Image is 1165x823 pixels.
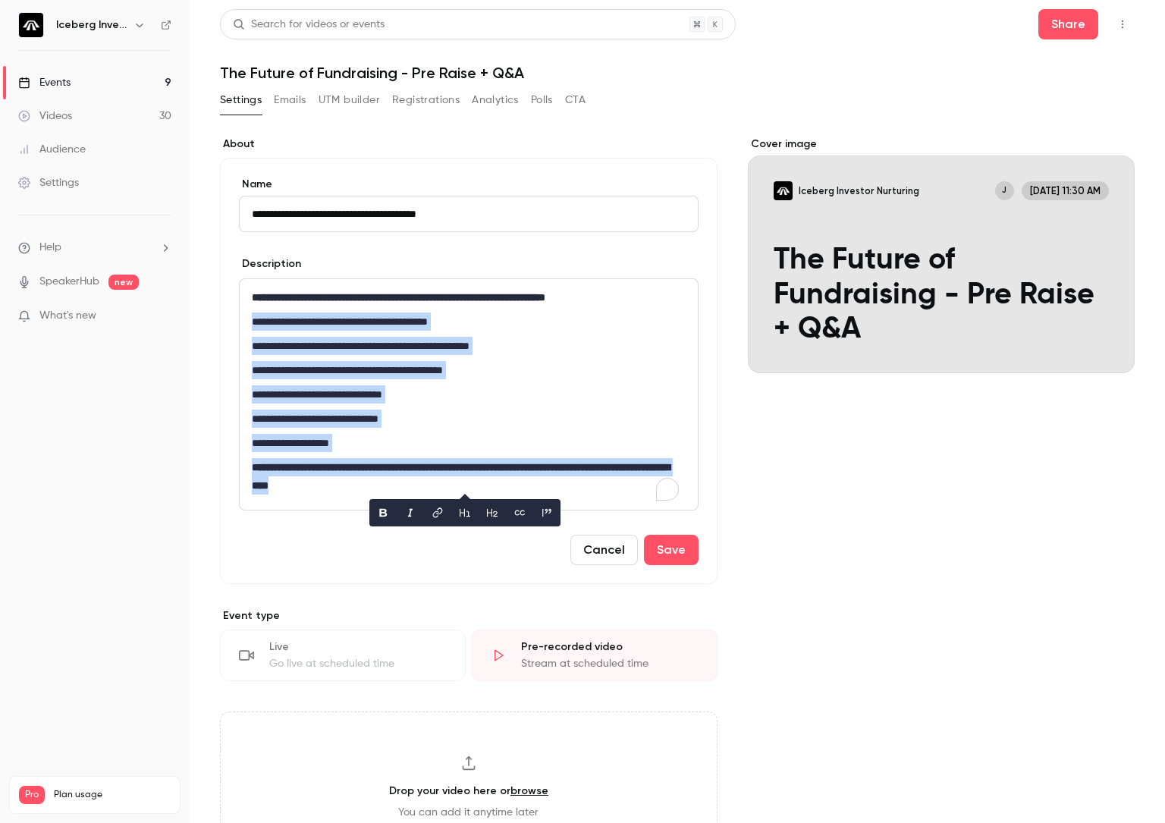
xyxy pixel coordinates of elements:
div: Stream at scheduled time [521,656,699,671]
div: Pre-recorded videoStream at scheduled time [472,630,718,681]
label: About [220,137,718,152]
label: Name [239,177,699,192]
label: Cover image [748,137,1135,152]
button: italic [398,501,422,525]
h3: Drop your video here or [389,783,548,799]
button: Save [644,535,699,565]
button: Registrations [392,88,460,112]
p: Event type [220,608,718,624]
a: browse [510,784,548,797]
div: Live [269,639,447,655]
div: Go live at scheduled time [269,656,447,671]
li: help-dropdown-opener [18,240,171,256]
section: description [239,278,699,510]
span: Plan usage [54,789,171,801]
button: Settings [220,88,262,112]
div: Videos [18,108,72,124]
iframe: Noticeable Trigger [153,309,171,323]
span: Help [39,240,61,256]
span: What's new [39,308,96,324]
button: Cancel [570,535,638,565]
button: Share [1038,9,1098,39]
span: Pro [19,786,45,804]
a: SpeakerHub [39,274,99,290]
button: Polls [531,88,553,112]
button: CTA [565,88,586,112]
span: You can add it anytime later [398,805,539,820]
button: Emails [274,88,306,112]
button: UTM builder [319,88,380,112]
div: Audience [18,142,86,157]
button: bold [371,501,395,525]
h6: Iceberg Investor Nurturing [56,17,127,33]
h1: The Future of Fundraising - Pre Raise + Q&A [220,64,1135,82]
div: Settings [18,175,79,190]
div: LiveGo live at scheduled time [220,630,466,681]
img: Iceberg Investor Nurturing [19,13,43,37]
div: Events [18,75,71,90]
div: Pre-recorded video [521,639,699,655]
label: Description [239,256,301,272]
div: To enrich screen reader interactions, please activate Accessibility in Grammarly extension settings [240,279,698,510]
button: blockquote [535,501,559,525]
section: Cover image [748,137,1135,373]
button: Analytics [472,88,519,112]
div: editor [240,279,698,510]
span: new [108,275,139,290]
button: link [425,501,450,525]
div: Search for videos or events [233,17,385,33]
